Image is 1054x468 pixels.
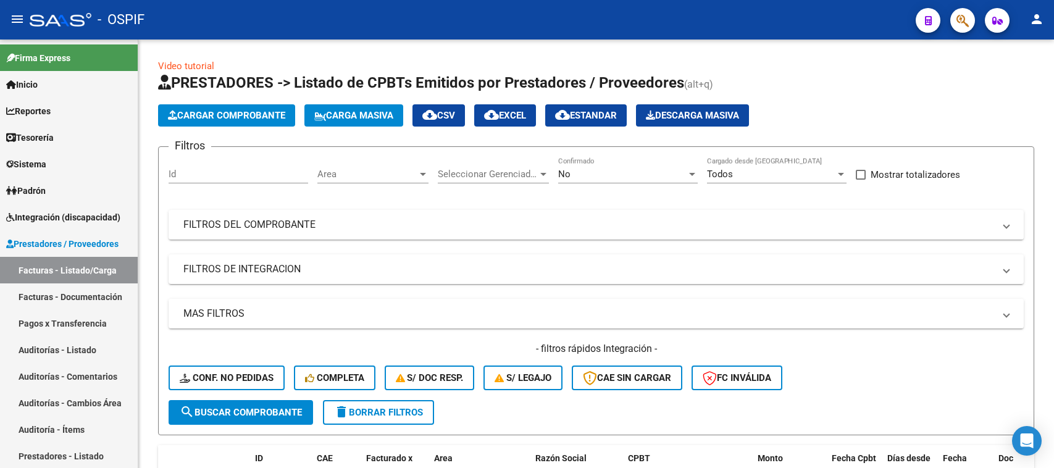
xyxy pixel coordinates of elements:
button: S/ legajo [483,366,563,390]
span: Todos [707,169,733,180]
span: Inicio [6,78,38,91]
span: Buscar Comprobante [180,407,302,418]
a: Video tutorial [158,61,214,72]
button: Buscar Comprobante [169,400,313,425]
app-download-masive: Descarga masiva de comprobantes (adjuntos) [636,104,749,127]
mat-panel-title: FILTROS DEL COMPROBANTE [183,218,994,232]
span: CAE [317,453,333,463]
span: EXCEL [484,110,526,121]
span: Cargar Comprobante [168,110,285,121]
span: Padrón [6,184,46,198]
span: Prestadores / Proveedores [6,237,119,251]
mat-expansion-panel-header: MAS FILTROS [169,299,1024,328]
div: Open Intercom Messenger [1012,426,1042,456]
span: - OSPIF [98,6,144,33]
span: Mostrar totalizadores [871,167,960,182]
button: S/ Doc Resp. [385,366,475,390]
button: Cargar Comprobante [158,104,295,127]
span: CSV [422,110,455,121]
button: Descarga Masiva [636,104,749,127]
button: Conf. no pedidas [169,366,285,390]
mat-icon: delete [334,404,349,419]
button: Borrar Filtros [323,400,434,425]
button: CAE SIN CARGAR [572,366,682,390]
mat-panel-title: FILTROS DE INTEGRACION [183,262,994,276]
mat-panel-title: MAS FILTROS [183,307,994,320]
mat-expansion-panel-header: FILTROS DE INTEGRACION [169,254,1024,284]
mat-icon: menu [10,12,25,27]
span: Seleccionar Gerenciador [438,169,538,180]
span: Fecha Cpbt [832,453,876,463]
span: PRESTADORES -> Listado de CPBTs Emitidos por Prestadores / Proveedores [158,74,684,91]
span: Firma Express [6,51,70,65]
span: Completa [305,372,364,383]
span: ID [255,453,263,463]
button: FC Inválida [692,366,782,390]
span: S/ Doc Resp. [396,372,464,383]
mat-expansion-panel-header: FILTROS DEL COMPROBANTE [169,210,1024,240]
span: FC Inválida [703,372,771,383]
button: Carga Masiva [304,104,403,127]
span: Descarga Masiva [646,110,739,121]
span: CPBT [628,453,650,463]
span: Carga Masiva [314,110,393,121]
h4: - filtros rápidos Integración - [169,342,1024,356]
mat-icon: person [1029,12,1044,27]
span: No [558,169,571,180]
span: Borrar Filtros [334,407,423,418]
button: Estandar [545,104,627,127]
mat-icon: cloud_download [422,107,437,122]
button: Completa [294,366,375,390]
span: Sistema [6,157,46,171]
mat-icon: search [180,404,194,419]
button: CSV [412,104,465,127]
span: Tesorería [6,131,54,144]
button: EXCEL [474,104,536,127]
h3: Filtros [169,137,211,154]
span: Conf. no pedidas [180,372,274,383]
span: Area [317,169,417,180]
span: CAE SIN CARGAR [583,372,671,383]
span: S/ legajo [495,372,551,383]
span: Reportes [6,104,51,118]
mat-icon: cloud_download [484,107,499,122]
span: Monto [758,453,783,463]
span: Area [434,453,453,463]
mat-icon: cloud_download [555,107,570,122]
span: Razón Social [535,453,587,463]
span: Estandar [555,110,617,121]
span: (alt+q) [684,78,713,90]
span: Integración (discapacidad) [6,211,120,224]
